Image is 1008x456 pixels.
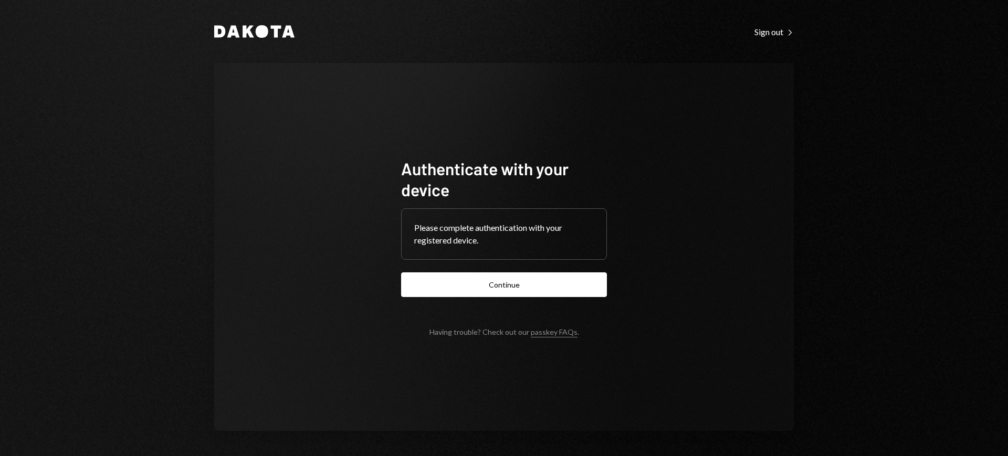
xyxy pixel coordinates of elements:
div: Sign out [754,27,794,37]
div: Having trouble? Check out our . [429,327,579,336]
div: Please complete authentication with your registered device. [414,221,594,247]
a: passkey FAQs [531,327,577,337]
button: Continue [401,272,607,297]
h1: Authenticate with your device [401,158,607,200]
a: Sign out [754,26,794,37]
